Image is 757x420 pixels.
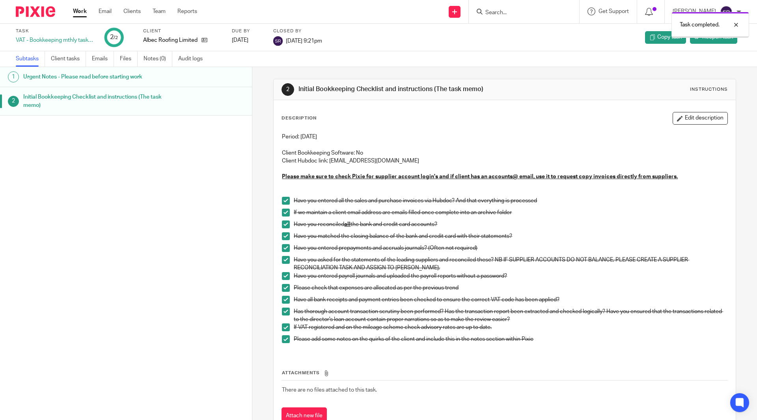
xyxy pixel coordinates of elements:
[294,197,727,205] p: Have you entered all the sales and purchase invoices via Hubdoc? And that everything is processed
[273,36,283,46] img: svg%3E
[114,35,118,40] small: /2
[294,244,727,252] p: Have you entered prepayments and accruals journals? (Often not required)
[282,133,727,141] p: Period: [DATE]
[294,209,727,217] p: If we maintain a client email address are emails filled once complete into an archive folder
[232,28,263,34] label: Due by
[144,51,172,67] a: Notes (0)
[282,157,727,165] p: Client Hubdoc link: [EMAIL_ADDRESS][DOMAIN_NAME]
[298,85,522,93] h1: Initial Bookkeeping Checklist and instructions (The task memo)
[23,71,171,83] h1: Urgent Notes - Please read before starting work
[143,36,198,44] p: Albec Roofing Limited
[680,21,720,29] p: Task completed.
[282,83,294,96] div: 2
[16,28,95,34] label: Task
[153,7,166,15] a: Team
[282,115,317,121] p: Description
[294,296,727,304] p: Have all bank receipts and payment entries been checked to ensure the correct VAT code has been a...
[294,284,727,292] p: Please check that expenses are allocated as per the previous trend
[16,6,55,17] img: Pixie
[273,28,322,34] label: Closed by
[8,71,19,82] div: 1
[673,112,728,125] button: Edit description
[294,323,727,331] p: If VAT registered and on the mileage scheme check advisory rates are up to date.
[16,36,95,44] div: VAT - Bookkeeping mthly tasks - [DATE]
[16,51,45,67] a: Subtasks
[23,91,171,111] h1: Initial Bookkeeping Checklist and instructions (The task memo)
[294,272,727,280] p: Have you entered payroll journals and uploaded the payroll reports without a password?
[92,51,114,67] a: Emails
[123,7,141,15] a: Clients
[282,371,320,375] span: Attachments
[294,232,727,240] p: Have you matched the closing balance of the bank and credit card with their statements?
[690,86,728,93] div: Instructions
[73,7,87,15] a: Work
[282,174,678,179] u: Please make sure to check Pixie for supplier account login's and if client has an accounts@ email...
[294,220,727,228] p: Have you reconciled the bank and credit card accounts?
[8,96,19,107] div: 2
[720,6,733,18] img: svg%3E
[282,149,727,157] p: Client Bookkeeping Software: No
[51,51,86,67] a: Client tasks
[232,36,263,44] div: [DATE]
[286,38,322,43] span: [DATE] 9:21pm
[120,51,138,67] a: Files
[294,308,727,324] p: Has thorough account transaction scrutiny been performed? Has the transaction report been extract...
[143,28,222,34] label: Client
[177,7,197,15] a: Reports
[110,33,118,42] div: 2
[178,51,209,67] a: Audit logs
[282,387,377,393] span: There are no files attached to this task.
[344,222,351,227] u: all
[99,7,112,15] a: Email
[294,335,727,343] p: Please add some notes on the quirks of the client and include this in the notes section within Pixie
[294,256,727,272] p: Have you asked for the statements of the leading suppliers and reconciled these? NB IF SUPPLIER A...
